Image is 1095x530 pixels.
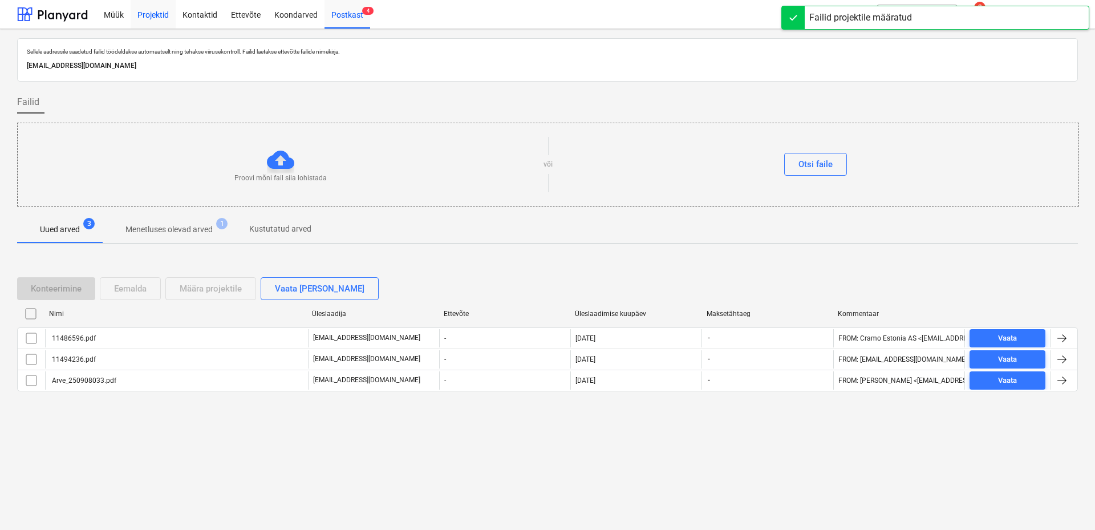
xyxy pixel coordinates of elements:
[362,7,374,15] span: 4
[83,218,95,229] span: 3
[313,333,420,343] p: [EMAIL_ADDRESS][DOMAIN_NAME]
[707,310,829,318] div: Maksetähtaeg
[125,224,213,236] p: Menetluses olevad arved
[50,377,116,385] div: Arve_250908033.pdf
[261,277,379,300] button: Vaata [PERSON_NAME]
[444,310,566,318] div: Ettevõte
[998,353,1017,366] div: Vaata
[249,223,311,235] p: Kustutatud arved
[575,310,697,318] div: Üleslaadimise kuupäev
[27,60,1068,72] p: [EMAIL_ADDRESS][DOMAIN_NAME]
[838,310,960,318] div: Kommentaar
[439,350,570,369] div: -
[707,354,711,364] span: -
[575,355,595,363] div: [DATE]
[275,281,364,296] div: Vaata [PERSON_NAME]
[970,350,1045,369] button: Vaata
[707,375,711,385] span: -
[40,224,80,236] p: Uued arved
[312,310,435,318] div: Üleslaadija
[544,160,553,169] p: või
[998,332,1017,345] div: Vaata
[49,310,303,318] div: Nimi
[970,371,1045,390] button: Vaata
[439,371,570,390] div: -
[50,355,96,363] div: 11494236.pdf
[798,157,833,172] div: Otsi faile
[234,173,327,183] p: Proovi mõni fail siia lohistada
[439,329,570,347] div: -
[216,218,228,229] span: 1
[809,11,912,25] div: Failid projektile määratud
[27,48,1068,55] p: Sellele aadressile saadetud failid töödeldakse automaatselt ning tehakse viirusekontroll. Failid ...
[313,375,420,385] p: [EMAIL_ADDRESS][DOMAIN_NAME]
[313,354,420,364] p: [EMAIL_ADDRESS][DOMAIN_NAME]
[575,334,595,342] div: [DATE]
[575,377,595,385] div: [DATE]
[970,329,1045,347] button: Vaata
[50,334,96,342] div: 11486596.pdf
[17,95,39,109] span: Failid
[1038,475,1095,530] iframe: Chat Widget
[784,153,847,176] button: Otsi faile
[707,333,711,343] span: -
[17,123,1079,207] div: Proovi mõni fail siia lohistadavõiOtsi faile
[998,374,1017,387] div: Vaata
